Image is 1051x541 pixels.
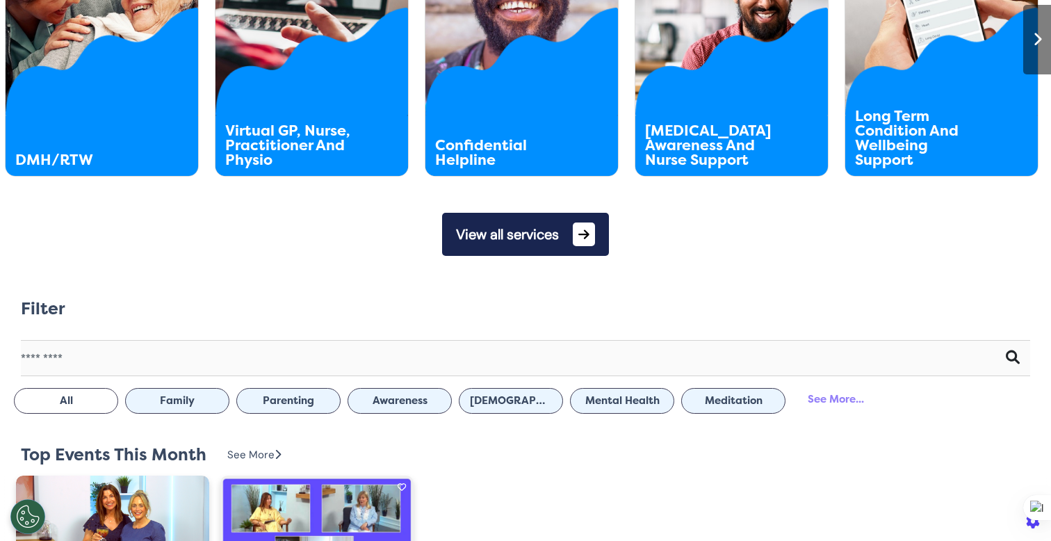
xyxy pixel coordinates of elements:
button: Awareness [348,388,452,414]
div: DMH/RTW [15,153,150,168]
button: Family [125,388,229,414]
div: Long Term Condition And Wellbeing Support [855,109,990,168]
button: [DEMOGRAPHIC_DATA] Health [459,388,563,414]
button: View all services [442,213,609,256]
h2: Top Events This Month [21,445,206,465]
button: Open Preferences [10,499,45,534]
button: Meditation [681,388,785,414]
button: Parenting [236,388,341,414]
h2: Filter [21,299,65,319]
div: See More [227,447,281,463]
button: All [14,388,118,414]
div: [MEDICAL_DATA] Awareness And Nurse Support [645,124,780,168]
div: Confidential Helpline [435,138,570,168]
button: Mental Health [570,388,674,414]
div: Virtual GP, Nurse, Practitioner And Physio [225,124,360,168]
div: See More... [792,387,879,412]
